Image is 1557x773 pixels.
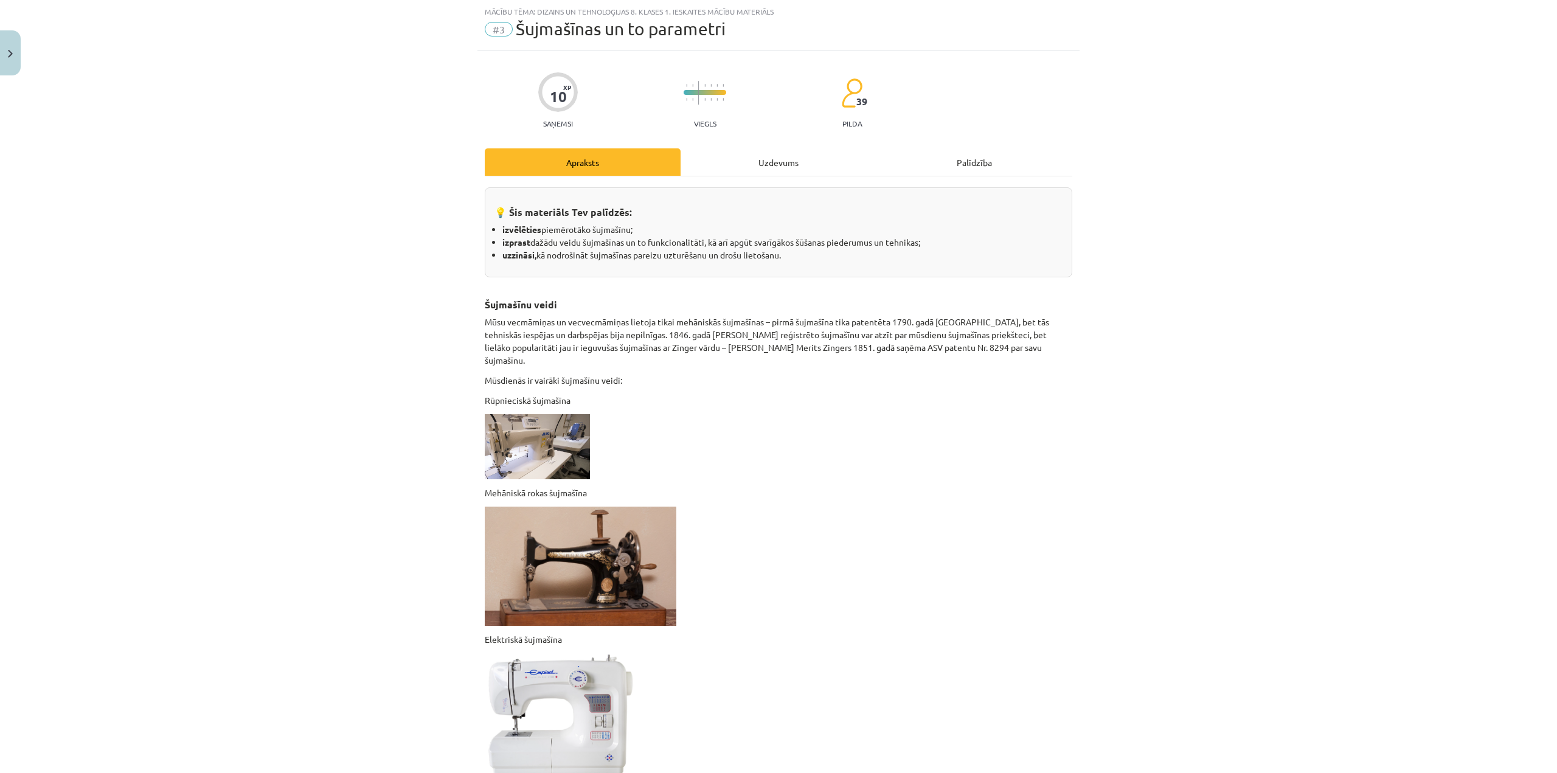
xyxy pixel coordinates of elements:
[686,84,687,87] img: icon-short-line-57e1e144782c952c97e751825c79c345078a6d821885a25fce030b3d8c18986b.svg
[692,84,693,87] img: icon-short-line-57e1e144782c952c97e751825c79c345078a6d821885a25fce030b3d8c18986b.svg
[841,78,862,108] img: students-c634bb4e5e11cddfef0936a35e636f08e4e9abd3cc4e673bd6f9a4125e45ecb1.svg
[502,236,1063,249] li: dažādu veidu šujmašīnas un to funkcionalitāti, kā arī apgūt svarīgākos šūšanas piederumus un tehn...
[710,98,712,101] img: icon-short-line-57e1e144782c952c97e751825c79c345078a6d821885a25fce030b3d8c18986b.svg
[485,633,1072,646] p: Elektriskā šujmašīna
[563,84,571,91] span: XP
[485,22,513,36] span: #3
[698,81,699,105] img: icon-long-line-d9ea69661e0d244f92f715978eff75569469978d946b2353a9bb055b3ed8787d.svg
[502,223,1063,236] li: piemērotāko šujmašīnu;
[502,224,541,235] strong: izvēlēties
[485,148,681,176] div: Apraksts
[686,98,687,101] img: icon-short-line-57e1e144782c952c97e751825c79c345078a6d821885a25fce030b3d8c18986b.svg
[710,84,712,87] img: icon-short-line-57e1e144782c952c97e751825c79c345078a6d821885a25fce030b3d8c18986b.svg
[485,507,676,626] img: AD_4nXcjxmLXPyyc9eXvLDWH_AYTw0ybjdC7JOpVC6XeJ2WDE_u_uZfRTr5fzkYavffh4wL_Lt3SSzSZS1VkMr_eSJtOAfVv6...
[502,249,1063,262] li: kā nodrošināt šujmašīnas pareizu uzturēšanu un drošu lietošanu.
[516,19,726,39] span: Šujmašīnas un to parametri
[856,96,867,107] span: 39
[704,98,706,101] img: icon-short-line-57e1e144782c952c97e751825c79c345078a6d821885a25fce030b3d8c18986b.svg
[692,98,693,101] img: icon-short-line-57e1e144782c952c97e751825c79c345078a6d821885a25fce030b3d8c18986b.svg
[8,50,13,58] img: icon-close-lesson-0947bae3869378f0d4975bcd49f059093ad1ed9edebbc8119c70593378902aed.svg
[494,206,632,218] strong: 💡 Šis materiāls Tev palīdzēs:
[538,119,578,128] p: Saņemsi
[485,414,590,479] img: AD_4nXc_4iG6rCeJ58VJay2cnJmMgrsVHYE3Au01DN-bfvm_jb1udsHY4lDjVzzpWZi3X7iVfrxtGbdNpLMUWpn6zPNHrjyK-...
[485,316,1072,367] p: Mūsu vecmāmiņas un vecvecmāmiņas lietoja tikai mehāniskās šujmašīnas – pirmā šujmašīna tika paten...
[723,84,724,87] img: icon-short-line-57e1e144782c952c97e751825c79c345078a6d821885a25fce030b3d8c18986b.svg
[681,148,876,176] div: Uzdevums
[716,84,718,87] img: icon-short-line-57e1e144782c952c97e751825c79c345078a6d821885a25fce030b3d8c18986b.svg
[485,487,1072,499] p: Mehāniskā rokas šujmašīna
[876,148,1072,176] div: Palīdzība
[723,98,724,101] img: icon-short-line-57e1e144782c952c97e751825c79c345078a6d821885a25fce030b3d8c18986b.svg
[502,237,530,248] strong: izprast
[485,374,1072,387] p: Mūsdienās ir vairāki šujmašīnu veidi:
[485,7,1072,16] div: Mācību tēma: Dizains un tehnoloģijas 8. klases 1. ieskaites mācību materiāls
[716,98,718,101] img: icon-short-line-57e1e144782c952c97e751825c79c345078a6d821885a25fce030b3d8c18986b.svg
[485,394,1072,407] p: Rūpnieciskā šujmašīna
[485,298,557,311] strong: Šujmašīnu veidi
[842,119,862,128] p: pilda
[550,88,567,105] div: 10
[694,119,716,128] p: Viegls
[704,84,706,87] img: icon-short-line-57e1e144782c952c97e751825c79c345078a6d821885a25fce030b3d8c18986b.svg
[502,249,536,260] strong: uzzināsi,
